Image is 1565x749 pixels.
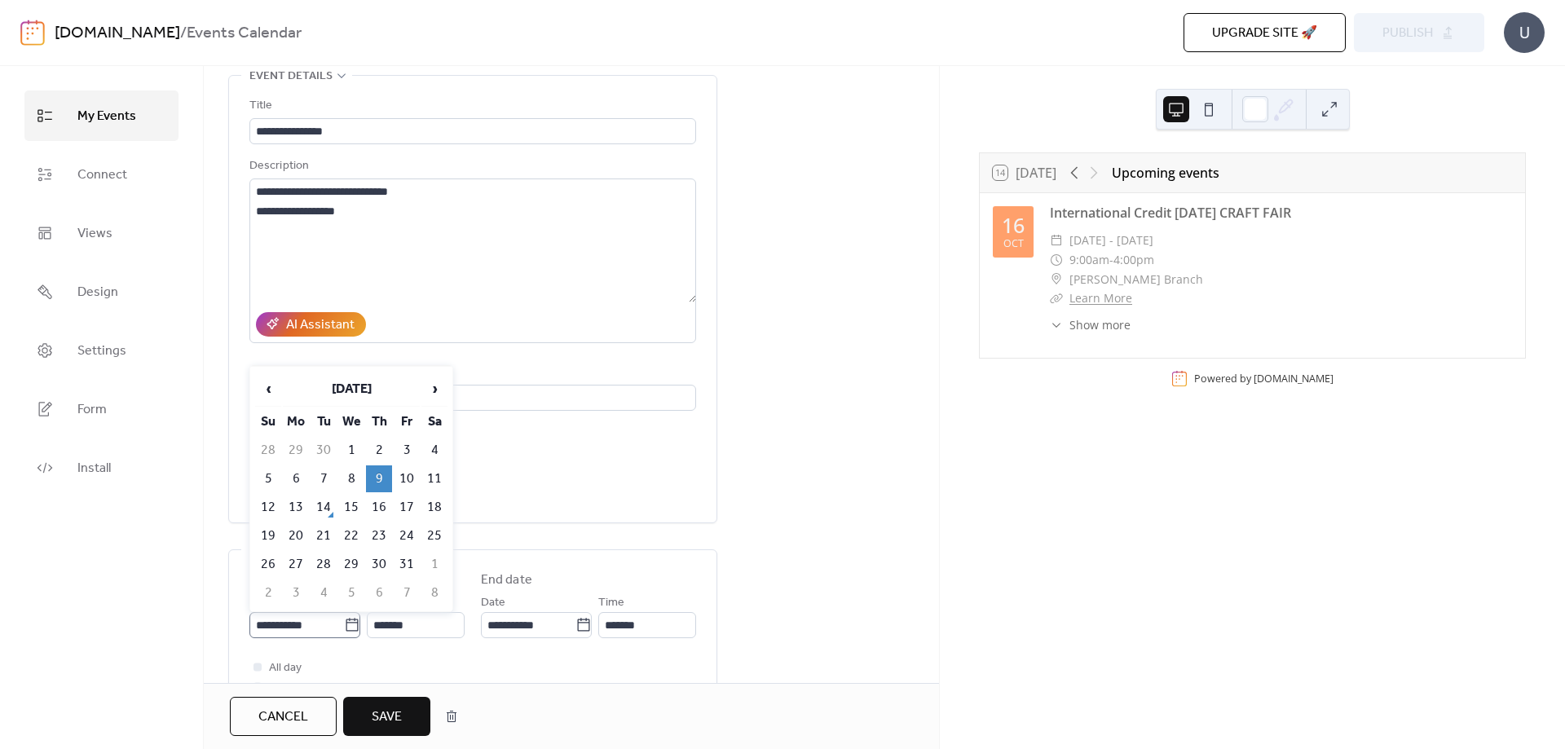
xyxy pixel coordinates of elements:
td: 11 [421,465,447,492]
span: [DATE] - [DATE] [1069,231,1153,250]
b: Events Calendar [187,18,302,49]
a: Views [24,208,179,258]
span: Show date only [269,678,346,698]
button: Upgrade site 🚀 [1184,13,1346,52]
span: Views [77,221,112,247]
th: [DATE] [283,372,420,407]
div: Powered by [1194,372,1334,386]
div: Upcoming events [1112,163,1219,183]
span: Design [77,280,118,306]
div: Title [249,96,693,116]
td: 3 [283,579,309,606]
td: 14 [311,494,337,521]
span: [PERSON_NAME] Branch [1069,270,1203,289]
a: My Events [24,90,179,141]
th: Tu [311,408,337,435]
button: ​Show more [1050,316,1131,333]
a: Install [24,443,179,493]
div: U [1504,12,1545,53]
td: 17 [394,494,420,521]
td: 2 [255,579,281,606]
span: All day [269,659,302,678]
a: Settings [24,325,179,376]
button: Cancel [230,697,337,736]
td: 28 [255,437,281,464]
th: Sa [421,408,447,435]
button: AI Assistant [256,312,366,337]
td: 28 [311,551,337,578]
div: AI Assistant [286,315,355,335]
td: 15 [338,494,364,521]
span: Event details [249,67,333,86]
span: Time [598,593,624,613]
span: Cancel [258,707,308,727]
td: 6 [366,579,392,606]
a: [DOMAIN_NAME] [1254,372,1334,386]
div: Oct [1003,239,1024,249]
span: Settings [77,338,126,364]
td: 4 [421,437,447,464]
div: End date [481,571,532,590]
span: Date [481,593,505,613]
span: Show more [1069,316,1131,333]
span: Save [372,707,402,727]
td: 21 [311,522,337,549]
th: We [338,408,364,435]
a: [DOMAIN_NAME] [55,18,180,49]
td: 29 [338,551,364,578]
td: 7 [394,579,420,606]
td: 5 [255,465,281,492]
td: 10 [394,465,420,492]
td: 23 [366,522,392,549]
td: 3 [394,437,420,464]
img: logo [20,20,45,46]
td: 1 [338,437,364,464]
div: ​ [1050,289,1063,308]
th: Mo [283,408,309,435]
td: 8 [421,579,447,606]
td: 24 [394,522,420,549]
td: 1 [421,551,447,578]
a: Design [24,267,179,317]
td: 7 [311,465,337,492]
td: 8 [338,465,364,492]
div: ​ [1050,250,1063,270]
span: 4:00pm [1113,250,1154,270]
span: Install [77,456,111,482]
div: ​ [1050,231,1063,250]
span: › [422,372,447,405]
button: Save [343,697,430,736]
span: Upgrade site 🚀 [1212,24,1317,43]
td: 19 [255,522,281,549]
td: 4 [311,579,337,606]
span: Form [77,397,107,423]
b: / [180,18,187,49]
span: My Events [77,104,136,130]
div: Location [249,363,693,382]
td: 29 [283,437,309,464]
td: 20 [283,522,309,549]
td: 30 [366,551,392,578]
span: 9:00am [1069,250,1109,270]
td: 25 [421,522,447,549]
td: 22 [338,522,364,549]
td: 12 [255,494,281,521]
td: 16 [366,494,392,521]
div: ​ [1050,270,1063,289]
span: ‹ [256,372,280,405]
span: Connect [77,162,127,188]
a: Connect [24,149,179,200]
td: 30 [311,437,337,464]
a: International Credit [DATE] CRAFT FAIR [1050,204,1291,222]
td: 9 [366,465,392,492]
td: 27 [283,551,309,578]
td: 6 [283,465,309,492]
td: 31 [394,551,420,578]
th: Fr [394,408,420,435]
td: 5 [338,579,364,606]
a: Learn More [1069,290,1132,306]
td: 26 [255,551,281,578]
td: 2 [366,437,392,464]
a: Form [24,384,179,434]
